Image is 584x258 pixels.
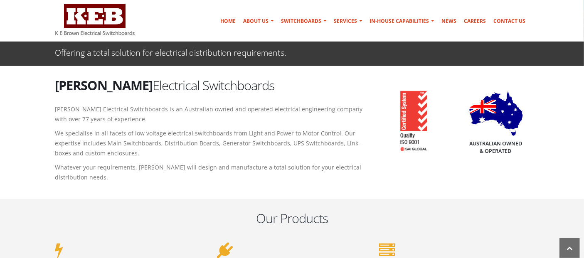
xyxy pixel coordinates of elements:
a: About Us [240,13,277,29]
img: K E Brown ISO 9001 Accreditation [390,87,428,151]
a: Contact Us [490,13,529,29]
a: In-house Capabilities [367,13,438,29]
a: Services [331,13,366,29]
a: Careers [461,13,490,29]
h2: Our Products [55,209,529,227]
img: K E Brown Electrical Switchboards [55,4,135,35]
h2: Electrical Switchboards [55,76,367,94]
p: We specialise in all facets of low voltage electrical switchboards from Light and Power to Motor ... [55,128,367,158]
a: News [439,13,460,29]
strong: [PERSON_NAME] [55,76,153,94]
p: Whatever your requirements, [PERSON_NAME] will design and manufacture a total solution for your e... [55,162,367,182]
h5: Australian Owned & Operated [469,140,523,155]
p: [PERSON_NAME] Electrical Switchboards is an Australian owned and operated electrical engineering ... [55,104,367,124]
a: Home [217,13,239,29]
p: Offering a total solution for electrical distribution requirements. [55,46,287,58]
a: Switchboards [278,13,330,29]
